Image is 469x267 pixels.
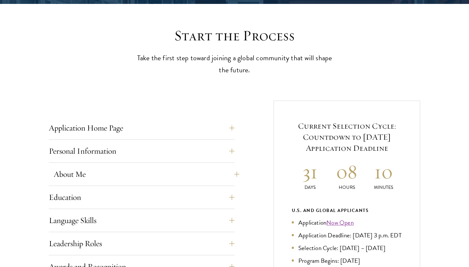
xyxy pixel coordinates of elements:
[292,243,402,253] li: Selection Cycle: [DATE] – [DATE]
[49,213,234,228] button: Language Skills
[292,120,402,154] h5: Current Selection Cycle: Countdown to [DATE] Application Deadline
[292,256,402,265] li: Program Begins: [DATE]
[292,184,329,191] p: Days
[49,236,234,251] button: Leadership Roles
[292,160,329,184] h2: 31
[329,160,365,184] h2: 08
[365,184,402,191] p: Minutes
[49,143,234,159] button: Personal Information
[49,120,234,136] button: Application Home Page
[49,190,234,205] button: Education
[292,218,402,227] li: Application
[329,184,365,191] p: Hours
[292,231,402,240] li: Application Deadline: [DATE] 3 p.m. EDT
[326,218,354,227] a: Now Open
[54,166,239,182] button: About Me
[365,160,402,184] h2: 10
[134,52,335,76] p: Take the first step toward joining a global community that will shape the future.
[292,206,402,215] div: U.S. and Global Applicants
[134,27,335,45] h2: Start the Process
